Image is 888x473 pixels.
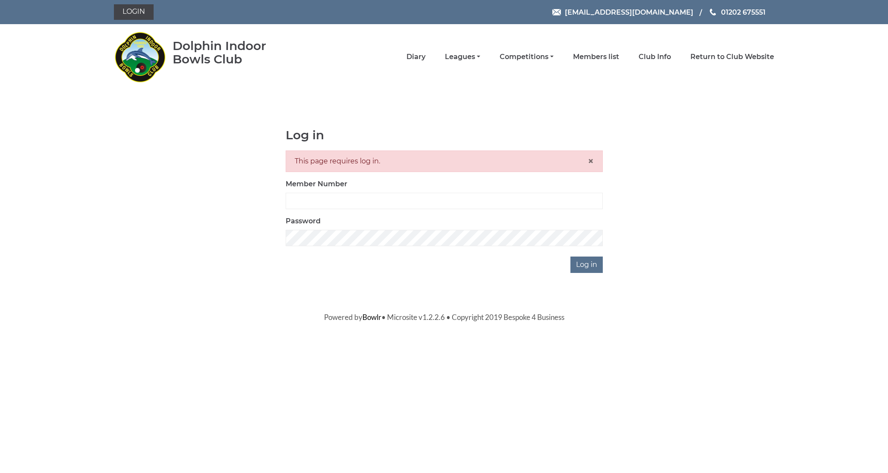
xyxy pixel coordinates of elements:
h1: Log in [286,128,603,142]
img: Email [552,9,561,16]
img: Phone us [710,9,716,16]
span: Powered by • Microsite v1.2.2.6 • Copyright 2019 Bespoke 4 Business [324,313,564,322]
a: Bowlr [362,313,381,322]
a: Login [114,4,154,20]
span: × [588,155,594,167]
div: This page requires log in. [286,150,603,172]
a: Email [EMAIL_ADDRESS][DOMAIN_NAME] [552,7,693,18]
button: Close [588,156,594,166]
a: Competitions [500,52,554,62]
a: Phone us 01202 675551 [709,7,765,18]
span: 01202 675551 [721,8,765,16]
a: Return to Club Website [690,52,774,62]
a: Leagues [445,52,480,62]
label: Member Number [286,179,347,189]
a: Members list [573,52,619,62]
img: Dolphin Indoor Bowls Club [114,27,166,87]
a: Club Info [639,52,671,62]
label: Password [286,216,321,226]
div: Dolphin Indoor Bowls Club [173,39,294,66]
input: Log in [570,257,603,273]
span: [EMAIL_ADDRESS][DOMAIN_NAME] [565,8,693,16]
a: Diary [406,52,425,62]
